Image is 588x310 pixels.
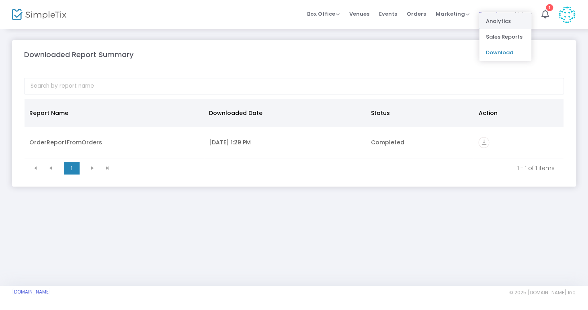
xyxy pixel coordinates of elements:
[12,289,51,295] a: [DOMAIN_NAME]
[546,4,553,11] div: 1
[379,4,397,24] span: Events
[349,4,369,24] span: Venues
[478,137,559,148] div: https://go.SimpleTix.com/rj1jn
[479,13,531,29] li: Analytics
[436,10,469,18] span: Marketing
[25,99,204,127] th: Report Name
[515,10,532,18] span: Help
[407,4,426,24] span: Orders
[479,29,531,45] li: Sales Reports
[64,162,79,174] span: Page 1
[24,49,133,60] m-panel-title: Downloaded Report Summary
[209,138,361,146] div: 8/21/2025 1:29 PM
[371,138,469,146] div: Completed
[121,164,555,172] kendo-pager-info: 1 - 1 of 1 items
[307,10,340,18] span: Box Office
[24,78,564,94] input: Search by report name
[478,140,489,148] a: vertical_align_bottom
[366,99,473,127] th: Status
[473,99,563,127] th: Action
[204,99,366,127] th: Downloaded Date
[509,289,576,296] span: © 2025 [DOMAIN_NAME] Inc.
[29,138,199,146] div: OrderReportFromOrders
[479,45,531,60] li: Download
[478,137,489,148] i: vertical_align_bottom
[479,10,505,18] span: Reports
[25,99,563,158] div: Data table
